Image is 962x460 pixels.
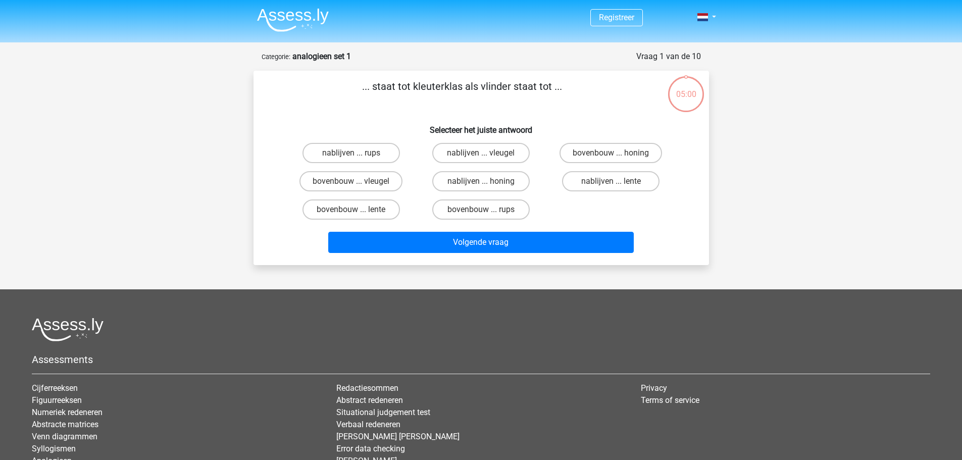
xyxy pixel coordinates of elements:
label: nablijven ... honing [432,171,530,191]
a: Syllogismen [32,444,76,453]
a: Situational judgement test [336,407,430,417]
a: Registreer [599,13,634,22]
label: nablijven ... vleugel [432,143,530,163]
button: Volgende vraag [328,232,634,253]
a: Numeriek redeneren [32,407,103,417]
label: bovenbouw ... honing [560,143,662,163]
strong: analogieen set 1 [292,52,351,61]
label: bovenbouw ... lente [302,199,400,220]
a: Abstracte matrices [32,420,98,429]
a: Error data checking [336,444,405,453]
img: Assessly [257,8,329,32]
div: Vraag 1 van de 10 [636,50,701,63]
div: 05:00 [667,75,705,100]
a: Venn diagrammen [32,432,97,441]
label: nablijven ... rups [302,143,400,163]
label: bovenbouw ... vleugel [299,171,402,191]
label: nablijven ... lente [562,171,660,191]
a: Abstract redeneren [336,395,403,405]
a: Verbaal redeneren [336,420,400,429]
a: Redactiesommen [336,383,398,393]
h6: Selecteer het juiste antwoord [270,117,693,135]
small: Categorie: [262,53,290,61]
img: Assessly logo [32,318,104,341]
a: Privacy [641,383,667,393]
a: Figuurreeksen [32,395,82,405]
a: Cijferreeksen [32,383,78,393]
a: Terms of service [641,395,699,405]
a: [PERSON_NAME] [PERSON_NAME] [336,432,460,441]
label: bovenbouw ... rups [432,199,530,220]
p: ... staat tot kleuterklas als vlinder staat tot ... [270,79,655,109]
h5: Assessments [32,353,930,366]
